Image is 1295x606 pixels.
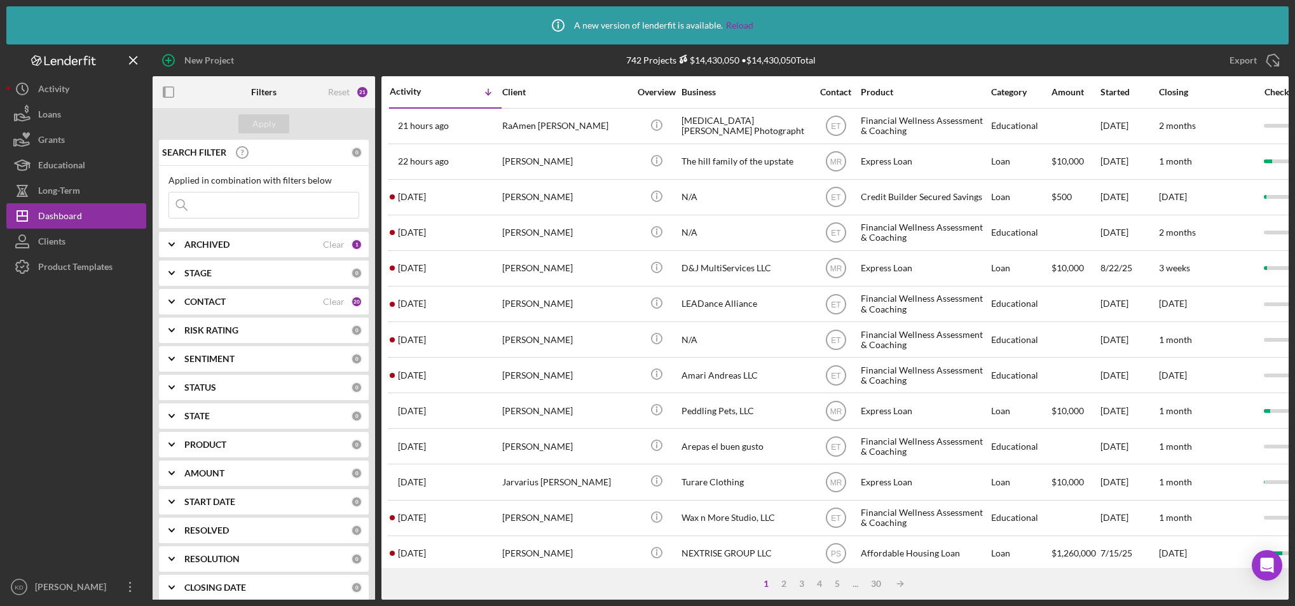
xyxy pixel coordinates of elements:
div: Export [1230,48,1257,73]
div: Educational [991,323,1050,356]
div: [PERSON_NAME] [502,287,629,321]
div: [DATE] [1100,358,1158,392]
b: RESOLUTION [184,554,240,564]
div: Educational [991,109,1050,143]
div: Educational [991,429,1050,463]
span: $10,000 [1052,476,1084,487]
button: Long-Term [6,178,146,203]
text: ET [831,300,841,309]
button: Educational [6,152,146,178]
time: 2025-09-17 11:17 [398,227,426,238]
text: ET [831,371,841,380]
a: Activity [6,76,146,102]
div: Loan [991,180,1050,214]
div: 0 [351,439,362,450]
time: 1 month [1159,334,1192,345]
div: Express Loan [861,252,988,285]
div: 30 [865,579,887,589]
text: ET [831,514,841,523]
div: Educational [991,501,1050,535]
text: MR [830,407,842,415]
div: 2 [775,579,793,589]
button: New Project [153,48,247,73]
button: Grants [6,127,146,152]
b: RESOLVED [184,525,229,535]
div: [DATE] [1100,109,1158,143]
time: 1 month [1159,156,1192,166]
div: Loan [991,537,1050,570]
div: [DATE] [1100,465,1158,499]
div: Financial Wellness Assessment & Coaching [861,358,988,392]
div: ... [846,579,865,589]
div: The hill family of the upstate [682,145,809,178]
div: Financial Wellness Assessment & Coaching [861,323,988,356]
text: MR [830,158,842,166]
time: 2025-09-16 14:25 [398,441,426,452]
div: [PERSON_NAME] [502,216,629,250]
div: Amount [1052,87,1099,97]
div: 0 [351,325,362,336]
time: [DATE] [1159,370,1187,380]
div: Activity [38,76,69,105]
time: 2025-09-16 21:17 [398,299,426,309]
div: 0 [351,525,362,536]
button: Loans [6,102,146,127]
div: 7/15/25 [1100,537,1158,570]
div: Apply [252,114,276,133]
button: Export [1217,48,1289,73]
div: Financial Wellness Assessment & Coaching [861,501,988,535]
div: Long-Term [38,178,80,206]
div: 1 [757,579,775,589]
b: CLOSING DATE [184,582,246,593]
span: $10,000 [1052,405,1084,416]
div: 3 [793,579,811,589]
a: Reload [726,20,753,30]
div: 0 [351,468,362,479]
div: Express Loan [861,145,988,178]
div: NEXTRISE GROUP LLC [682,537,809,570]
time: 1 month [1159,476,1192,487]
text: ET [831,122,841,131]
div: Started [1100,87,1158,97]
time: 1 month [1159,441,1192,452]
div: Applied in combination with filters below [168,175,359,185]
div: A new version of lenderfit is available. [542,10,753,41]
div: [DATE] [1100,323,1158,356]
div: Category [991,87,1050,97]
span: $10,000 [1052,262,1084,273]
time: 2025-09-15 20:09 [398,548,426,558]
div: RaAmen [PERSON_NAME] [502,109,629,143]
div: 0 [351,582,362,593]
b: STATUS [184,382,216,393]
div: [PERSON_NAME] [502,537,629,570]
div: [PERSON_NAME] [502,358,629,392]
div: 0 [351,353,362,365]
time: 2025-09-16 14:35 [398,406,426,416]
button: Apply [238,114,289,133]
div: Client [502,87,629,97]
text: ET [831,229,841,238]
div: Open Intercom Messenger [1252,550,1282,581]
time: 2025-09-16 04:23 [398,477,426,487]
button: Product Templates [6,254,146,279]
div: $14,430,050 [676,55,739,65]
div: Closing [1159,87,1254,97]
div: [DATE] [1100,180,1158,214]
div: N/A [682,216,809,250]
b: SENTIMENT [184,354,235,364]
div: Amari Andreas LLC [682,358,809,392]
span: $10,000 [1052,156,1084,166]
div: Product Templates [38,254,113,283]
div: Financial Wellness Assessment & Coaching [861,109,988,143]
b: CONTACT [184,297,226,307]
b: Filters [251,87,277,97]
div: [PERSON_NAME] [502,145,629,178]
b: ARCHIVED [184,239,230,250]
text: ET [831,193,841,202]
div: Loan [991,252,1050,285]
b: PRODUCT [184,440,226,450]
div: N/A [682,180,809,214]
div: Educational [991,216,1050,250]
